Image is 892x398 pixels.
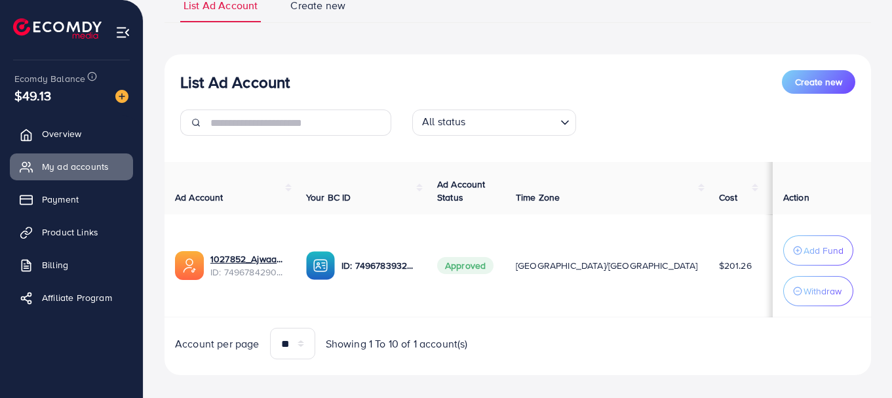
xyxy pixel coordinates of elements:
p: Add Fund [804,243,844,258]
p: ID: 7496783932957081617 [341,258,416,273]
div: Search for option [412,109,576,136]
img: ic-ba-acc.ded83a64.svg [306,251,335,280]
button: Create new [782,70,855,94]
span: Product Links [42,226,98,239]
img: logo [13,18,102,39]
a: Payment [10,186,133,212]
a: My ad accounts [10,153,133,180]
span: Billing [42,258,68,271]
a: Billing [10,252,133,278]
span: [GEOGRAPHIC_DATA]/[GEOGRAPHIC_DATA] [516,259,698,272]
span: Showing 1 To 10 of 1 account(s) [326,336,468,351]
h3: List Ad Account [180,73,290,92]
span: $49.13 [14,86,51,105]
span: Action [783,191,809,204]
span: Your BC ID [306,191,351,204]
a: 1027852_Ajwaa Shahid_1745481121173 [210,252,285,266]
span: Approved [437,257,494,274]
span: $201.26 [719,259,752,272]
span: Account per page [175,336,260,351]
img: image [115,90,128,103]
span: Ad Account [175,191,223,204]
span: Ecomdy Balance [14,72,85,85]
span: Overview [42,127,81,140]
span: Ad Account Status [437,178,486,204]
p: Withdraw [804,283,842,299]
a: Affiliate Program [10,285,133,311]
button: Add Fund [783,235,853,266]
span: ID: 7496784290739617809 [210,266,285,279]
div: <span class='underline'>1027852_Ajwaa Shahid_1745481121173</span></br>7496784290739617809 [210,252,285,279]
span: Create new [795,75,842,89]
button: Withdraw [783,276,853,306]
img: ic-ads-acc.e4c84228.svg [175,251,204,280]
input: Search for option [470,112,555,132]
span: Payment [42,193,79,206]
a: Overview [10,121,133,147]
span: Affiliate Program [42,291,112,304]
a: Product Links [10,219,133,245]
span: All status [419,111,469,132]
span: My ad accounts [42,160,109,173]
img: menu [115,25,130,40]
span: Time Zone [516,191,560,204]
span: Cost [719,191,738,204]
